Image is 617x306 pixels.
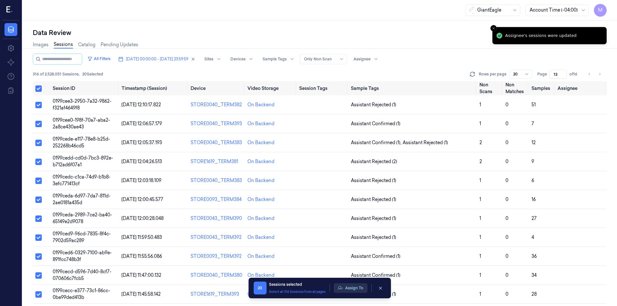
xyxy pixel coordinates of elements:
[191,196,242,203] div: STORE0093_TERM384
[375,283,386,293] button: clearSelection
[191,291,242,298] div: STORE1619_TERM393
[532,234,534,240] span: 4
[53,117,110,130] span: 0199cee0-198f-70a7-aba2-2a8ce430ae43
[33,28,607,37] div: Data Review
[532,102,536,108] span: 51
[78,41,95,48] a: Catalog
[191,253,242,260] div: STORE0093_TERM392
[505,121,508,127] span: 0
[479,102,481,108] span: 1
[35,102,42,108] button: Select row
[247,253,274,260] div: On Backend
[529,81,555,95] th: Samples
[479,197,481,202] span: 1
[351,158,397,165] span: Assistant Rejected (2)
[505,102,508,108] span: 0
[121,178,161,183] span: [DATE] 12:03:18.109
[555,81,607,95] th: Assignee
[479,291,481,297] span: 1
[35,272,42,279] button: Select row
[35,253,42,260] button: Select row
[121,159,162,164] span: [DATE] 12:04:26.513
[54,41,73,48] a: Sessions
[245,81,297,95] th: Video Storage
[479,71,506,77] p: Rows per page
[126,56,188,62] span: [DATE] 00:00:00 - [DATE] 23:59:59
[479,140,482,145] span: 2
[505,140,508,145] span: 0
[247,120,274,127] div: On Backend
[191,101,242,108] div: STORE0040_TERM382
[585,70,594,79] button: Go to previous page
[479,215,481,221] span: 1
[247,196,274,203] div: On Backend
[479,178,481,183] span: 1
[35,178,42,184] button: Select row
[101,41,138,48] a: Pending Updates
[334,283,367,293] button: Assign To
[532,159,534,164] span: 9
[505,32,577,39] div: Assignee's sessions were updated
[537,71,547,77] span: Page
[532,291,537,297] span: 28
[247,215,274,222] div: On Backend
[477,81,503,95] th: Non Scans
[247,139,274,146] div: On Backend
[247,272,274,279] div: On Backend
[505,291,508,297] span: 0
[121,253,162,259] span: [DATE] 11:55:56.086
[351,196,396,203] span: Assistant Rejected (1)
[351,120,400,127] span: Assistant Confirmed (1)
[121,140,162,145] span: [DATE] 12:05:37.193
[569,71,580,77] span: of 16
[191,215,242,222] div: STORE0043_TERM390
[532,197,536,202] span: 16
[351,101,396,108] span: Assistant Rejected (1)
[594,4,607,17] button: M
[35,197,42,203] button: Select row
[403,139,448,146] span: Assistant Rejected (1)
[191,158,242,165] div: STORE1619_TERM381
[247,234,274,241] div: On Backend
[503,81,529,95] th: Non Matches
[119,81,188,95] th: Timestamp (Session)
[479,272,481,278] span: 1
[490,25,497,31] button: Close toast
[82,71,103,77] span: 20 Selected
[479,253,481,259] span: 1
[121,291,161,297] span: [DATE] 11:45:58.142
[351,139,403,146] span: Assistant Confirmed (1) ,
[479,159,482,164] span: 2
[35,159,42,165] button: Select row
[35,85,42,92] button: Select all
[351,253,400,260] span: Assistant Confirmed (1)
[121,102,161,108] span: [DATE] 12:10:17.822
[53,269,112,281] span: 0199cecd-d596-7d40-8cf7-070606c7fcb5
[53,250,112,262] span: 0199ced6-0329-7100-ab9e-891fcc748b3f
[53,212,112,224] span: 0199ceda-2989-7ce2-ba40-65149e2d9078
[254,282,266,294] span: 20
[191,272,242,279] div: STORE0040_TERM380
[505,197,508,202] span: 0
[585,70,604,79] nav: pagination
[33,71,80,77] span: 316 of 2,528,051 Sessions ,
[269,289,326,294] button: Select all 316 Sessions from all pages
[191,177,242,184] div: STORE0040_TERM383
[191,120,242,127] div: STORE0040_TERM393
[53,155,113,168] span: 0199cedd-cd0d-7bc3-892e-b712ad6f07a1
[35,234,42,241] button: Select row
[53,231,111,243] span: 0199ced9-96cd-7835-8f4c-7902d59ac289
[532,140,536,145] span: 12
[247,158,274,165] div: On Backend
[351,234,396,241] span: Assistant Rejected (1)
[35,121,42,127] button: Select row
[121,215,164,221] span: [DATE] 12:00:28.048
[53,288,110,300] span: 0199cecc-e377-73c1-86cc-0be99ded413b
[247,177,274,184] div: On Backend
[351,177,396,184] span: Assistant Rejected (1)
[53,174,111,187] span: 0199cedc-c1ca-74d9-b1b8-3efc771413cf
[532,272,537,278] span: 34
[479,121,481,127] span: 1
[351,272,400,279] span: Assistant Confirmed (1)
